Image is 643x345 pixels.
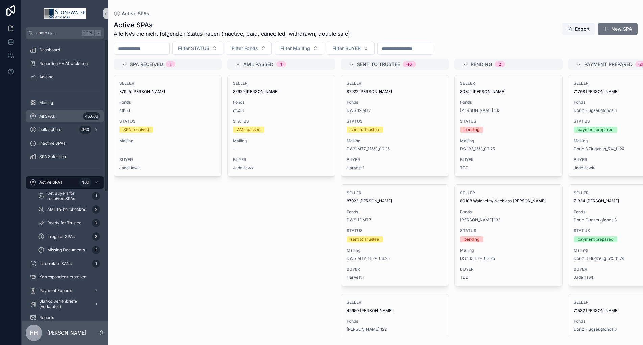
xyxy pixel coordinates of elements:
a: DWS MTZ_115%_06.25 [347,256,390,261]
div: 1 [92,260,100,268]
div: payment prepared [578,127,613,133]
button: Jump to...CtrlK [26,27,104,39]
a: DWS 12 MTZ [347,108,372,113]
div: 0 [92,219,100,227]
span: STATUS [460,228,557,233]
div: 8 [92,232,100,241]
a: [PERSON_NAME] 122 [347,327,387,332]
span: 87929 [PERSON_NAME] [233,89,330,94]
div: 2 [92,205,100,214]
div: 46 [407,61,412,67]
a: Doric Flugzeugfonds 3 [574,327,617,332]
span: Ctrl [82,30,94,36]
span: SELLER [119,81,216,86]
span: Inactive SPAs [39,141,65,146]
span: 45950 [PERSON_NAME] [347,308,443,313]
span: Inkorrekte IBANs [39,261,72,266]
span: BUYER [347,267,443,272]
div: 1 [170,61,171,67]
a: AML to-be-checked2 [34,203,104,216]
span: Doric 3 Flugzeug_5%_11.24 [574,256,625,261]
span: Mailing [347,248,443,253]
span: BUYER [347,157,443,163]
a: HarVest 1 [347,275,364,280]
a: DWS 12 MTZ [347,217,372,223]
a: Doric Flugzeugfonds 3 [574,108,617,113]
button: Select Button [172,42,223,55]
span: DWS MTZ_115%_06.25 [347,146,390,152]
a: Anleihe [26,71,104,83]
span: [PERSON_NAME] 133 [460,108,500,113]
a: TBD [460,275,469,280]
a: SELLER87929 [PERSON_NAME]Fondscfb53STATUSAML passedMailing--BUYERJadeHawk [227,75,335,176]
span: Mailing [460,248,557,253]
span: STATUS [347,228,443,233]
a: Inkorrekte IBANs1 [26,257,104,270]
a: Set Buyers for received SPAs1 [34,190,104,202]
span: STATUS [347,119,443,124]
a: JadeHawk [574,275,594,280]
span: 87923 [PERSON_NAME] [347,198,443,204]
div: 2 [499,61,501,67]
span: SELLER [347,81,443,86]
span: SELLER [460,81,557,86]
span: Filter Fonds [232,45,258,52]
div: 45.666 [83,112,100,120]
span: Payment Exports [39,288,72,293]
span: 80108 Waldheim/ Nachlass [PERSON_NAME] [460,198,557,204]
img: App logo [44,8,86,19]
span: Doric Flugzeugfonds 3 [574,217,617,223]
span: STATUS [119,119,216,124]
a: cfb53 [119,108,130,113]
div: SPA received [123,127,149,133]
span: [PERSON_NAME] 133 [460,217,500,223]
span: sent to Trustee [357,61,400,68]
span: Fonds [347,319,443,324]
span: SELLER [347,300,443,305]
a: Mailing [26,97,104,109]
a: SPA Selection [26,151,104,163]
a: DS 133_15%_03.25 [460,256,495,261]
span: SELLER [347,190,443,196]
span: cfb53 [233,108,244,113]
span: STATUS [233,119,330,124]
span: AML passed [243,61,273,68]
span: Reporting KV Abwicklung [39,61,88,66]
span: 87925 [PERSON_NAME] [119,89,216,94]
span: 80312 [PERSON_NAME] [460,89,557,94]
span: SELLER [460,190,557,196]
span: BUYER [460,157,557,163]
span: Alle KVs die nicht folgenden Status haben (inactive, paid, cancelled, withdrawn, double sale) [114,30,350,38]
span: -- [119,146,123,152]
button: New SPA [598,23,638,35]
a: JadeHawk [574,165,594,171]
span: Mailing [233,138,330,144]
a: Irregular SPAs8 [34,230,104,243]
span: -- [233,146,237,152]
div: scrollable content [22,39,108,321]
a: Reporting KV Abwicklung [26,57,104,70]
a: Active SPAs460 [26,176,104,189]
a: Doric 3 Flugzeug_5%_11.24 [574,146,625,152]
span: Mailing [460,138,557,144]
span: Fonds [119,100,216,105]
span: TBD [460,165,469,171]
span: Reports [39,315,54,320]
span: payment prepared [584,61,633,68]
div: 2 [92,246,100,254]
span: Missing Documents [47,247,85,253]
button: Export [562,23,595,35]
span: BUYER [460,267,557,272]
span: Fonds [460,100,557,105]
span: Korrespondenz erstellen [39,274,86,280]
div: pending [464,127,479,133]
span: 87922 [PERSON_NAME] [347,89,443,94]
span: Irregular SPAs [47,234,75,239]
button: Select Button [275,42,324,55]
div: sent to Trustee [351,127,379,133]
